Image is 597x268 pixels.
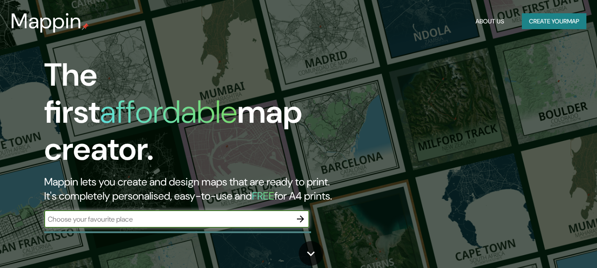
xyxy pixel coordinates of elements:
iframe: Help widget launcher [518,234,587,258]
button: Create yourmap [522,13,586,30]
h3: Mappin [11,9,82,34]
h1: affordable [100,91,237,132]
img: mappin-pin [82,23,89,30]
button: About Us [472,13,508,30]
h5: FREE [252,189,274,203]
input: Choose your favourite place [44,214,292,224]
h1: The first map creator. [44,57,343,175]
h2: Mappin lets you create and design maps that are ready to print. It's completely personalised, eas... [44,175,343,203]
